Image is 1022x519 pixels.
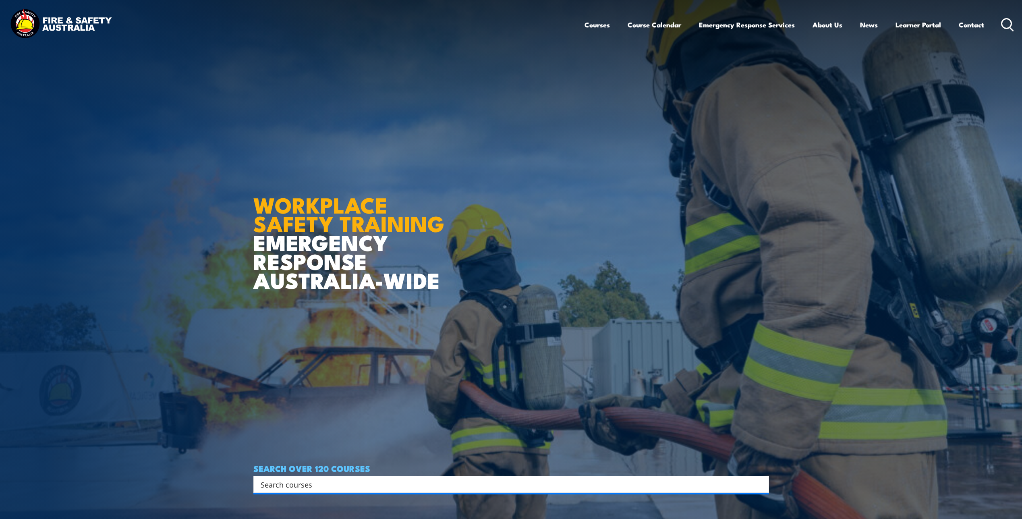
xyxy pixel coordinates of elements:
a: News [860,14,878,35]
input: Search input [261,478,751,490]
h1: EMERGENCY RESPONSE AUSTRALIA-WIDE [253,175,450,289]
button: Search magnifier button [755,479,766,490]
a: About Us [813,14,842,35]
a: Contact [959,14,984,35]
h4: SEARCH OVER 120 COURSES [253,464,769,473]
a: Emergency Response Services [699,14,795,35]
a: Course Calendar [628,14,681,35]
strong: WORKPLACE SAFETY TRAINING [253,187,444,240]
a: Learner Portal [896,14,941,35]
form: Search form [262,479,753,490]
a: Courses [585,14,610,35]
